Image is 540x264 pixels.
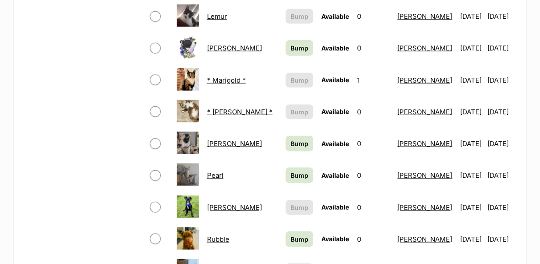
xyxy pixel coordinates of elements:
[207,139,262,148] a: [PERSON_NAME]
[207,12,227,21] a: Lemur
[291,107,308,117] span: Bump
[291,203,308,212] span: Bump
[286,73,313,88] button: Bump
[286,200,313,215] button: Bump
[457,160,487,191] td: [DATE]
[488,224,516,255] td: [DATE]
[207,44,262,52] a: [PERSON_NAME]
[488,160,516,191] td: [DATE]
[353,65,393,96] td: 1
[353,224,393,255] td: 0
[488,128,516,159] td: [DATE]
[353,160,393,191] td: 0
[291,235,308,244] span: Bump
[321,235,349,243] span: Available
[321,108,349,115] span: Available
[457,224,487,255] td: [DATE]
[321,203,349,211] span: Available
[286,40,313,56] a: Bump
[398,235,453,243] a: [PERSON_NAME]
[353,33,393,63] td: 0
[291,75,308,85] span: Bump
[457,128,487,159] td: [DATE]
[286,136,313,151] a: Bump
[291,12,308,21] span: Bump
[488,65,516,96] td: [DATE]
[457,65,487,96] td: [DATE]
[286,9,313,24] button: Bump
[398,108,453,116] a: [PERSON_NAME]
[457,96,487,127] td: [DATE]
[286,231,313,247] a: Bump
[207,235,229,243] a: Rubble
[321,140,349,147] span: Available
[291,171,308,180] span: Bump
[488,1,516,32] td: [DATE]
[488,192,516,223] td: [DATE]
[286,168,313,183] a: Bump
[207,108,273,116] a: * [PERSON_NAME] *
[398,12,453,21] a: [PERSON_NAME]
[291,43,308,53] span: Bump
[291,139,308,148] span: Bump
[353,128,393,159] td: 0
[398,203,453,212] a: [PERSON_NAME]
[321,76,349,84] span: Available
[398,76,453,84] a: [PERSON_NAME]
[207,76,246,84] a: * Marigold *
[321,13,349,20] span: Available
[321,172,349,179] span: Available
[457,33,487,63] td: [DATE]
[321,44,349,52] span: Available
[207,171,224,180] a: Pearl
[488,33,516,63] td: [DATE]
[488,96,516,127] td: [DATE]
[353,192,393,223] td: 0
[457,1,487,32] td: [DATE]
[286,105,313,119] button: Bump
[398,139,453,148] a: [PERSON_NAME]
[398,171,453,180] a: [PERSON_NAME]
[353,1,393,32] td: 0
[353,96,393,127] td: 0
[457,192,487,223] td: [DATE]
[398,44,453,52] a: [PERSON_NAME]
[207,203,262,212] a: [PERSON_NAME]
